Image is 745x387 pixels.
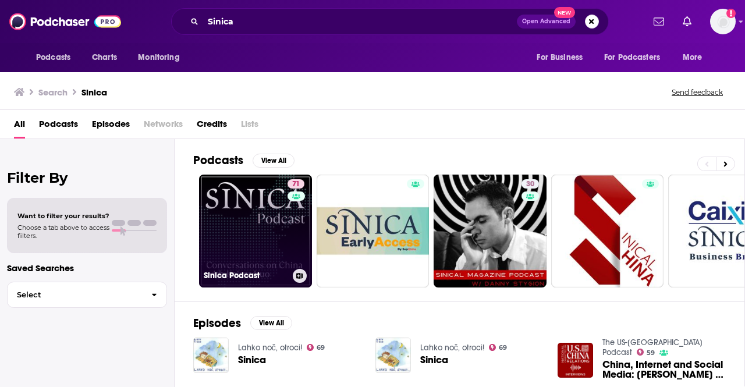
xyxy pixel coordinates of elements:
[197,115,227,139] a: Credits
[250,316,292,330] button: View All
[522,19,570,24] span: Open Advanced
[317,345,325,350] span: 69
[130,47,194,69] button: open menu
[14,115,25,139] a: All
[144,115,183,139] span: Networks
[138,49,179,66] span: Monitoring
[193,153,295,168] a: PodcastsView All
[17,212,109,220] span: Want to filter your results?
[375,338,411,373] img: Sinica
[678,12,696,31] a: Show notifications dropdown
[637,349,655,356] a: 59
[7,262,167,274] p: Saved Searches
[602,360,726,379] a: China, Internet and Social Media: Jeremy Goldkorn of Sinica
[420,343,484,353] a: Lahko noč, otroci!
[39,115,78,139] a: Podcasts
[668,87,726,97] button: Send feedback
[199,175,312,287] a: 71Sinica Podcast
[710,9,736,34] span: Logged in as ClarissaGuerrero
[171,8,609,35] div: Search podcasts, credits, & more...
[528,47,597,69] button: open menu
[8,291,142,299] span: Select
[92,115,130,139] a: Episodes
[17,223,109,240] span: Choose a tab above to access filters.
[521,179,539,189] a: 30
[81,87,107,98] h3: Sinica
[84,47,124,69] a: Charts
[597,47,677,69] button: open menu
[434,175,547,287] a: 30
[554,7,575,18] span: New
[710,9,736,34] img: User Profile
[238,343,302,353] a: Lahko noč, otroci!
[710,9,736,34] button: Show profile menu
[558,343,593,378] img: China, Internet and Social Media: Jeremy Goldkorn of Sinica
[683,49,703,66] span: More
[726,9,736,18] svg: Add a profile image
[203,12,517,31] input: Search podcasts, credits, & more...
[9,10,121,33] img: Podchaser - Follow, Share and Rate Podcasts
[92,49,117,66] span: Charts
[288,179,304,189] a: 71
[7,282,167,308] button: Select
[238,355,266,365] a: Sinica
[602,338,703,357] a: The US-China Podcast
[241,115,258,139] span: Lists
[537,49,583,66] span: For Business
[193,316,292,331] a: EpisodesView All
[253,154,295,168] button: View All
[649,12,669,31] a: Show notifications dropdown
[604,49,660,66] span: For Podcasters
[7,169,167,186] h2: Filter By
[647,350,655,356] span: 59
[526,179,534,190] span: 30
[602,360,726,379] span: China, Internet and Social Media: [PERSON_NAME] of Sinica
[36,49,70,66] span: Podcasts
[517,15,576,29] button: Open AdvancedNew
[307,344,325,351] a: 69
[193,316,241,331] h2: Episodes
[499,345,507,350] span: 69
[193,338,229,373] img: Sinica
[489,344,508,351] a: 69
[38,87,68,98] h3: Search
[292,179,300,190] span: 71
[193,153,243,168] h2: Podcasts
[675,47,717,69] button: open menu
[204,271,288,281] h3: Sinica Podcast
[28,47,86,69] button: open menu
[420,355,448,365] a: Sinica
